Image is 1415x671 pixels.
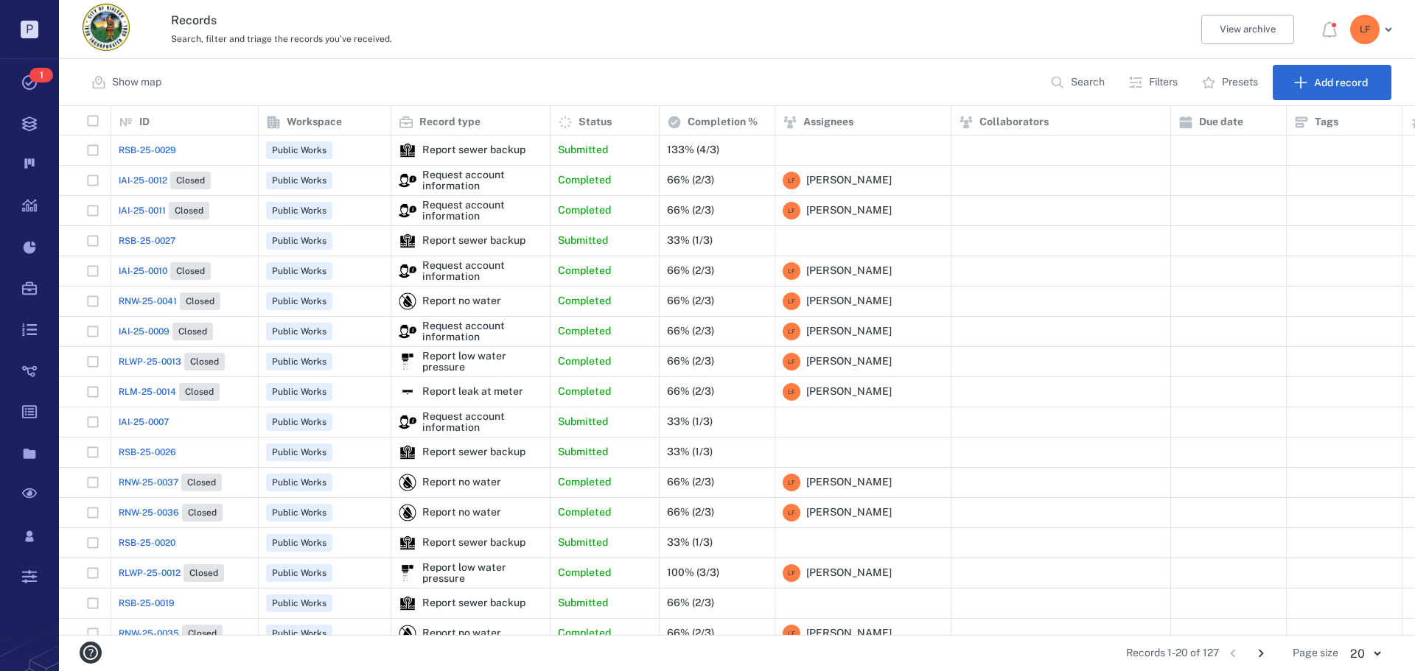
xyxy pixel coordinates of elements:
img: icon Report sewer backup [399,232,416,250]
button: help [74,636,108,670]
div: 33% (1/3) [667,235,713,246]
p: Completed [558,324,611,339]
span: Closed [186,567,221,580]
button: LF [1350,15,1397,44]
span: [PERSON_NAME] [806,173,892,188]
img: icon Request account information [399,202,416,219]
a: IAI-25-0007 [119,415,169,429]
div: L F [783,564,800,582]
div: Request account information [399,172,416,189]
span: [PERSON_NAME] [806,354,892,369]
img: icon Report sewer backup [399,534,416,552]
a: RLWP-25-0012Closed [119,564,224,582]
img: icon Report no water [399,292,416,310]
button: Go to next page [1249,642,1273,665]
span: Records 1-20 of 127 [1126,646,1219,661]
div: 66% (2/3) [667,597,714,608]
div: Request account information [422,169,542,192]
p: Workspace [287,115,342,130]
div: L F [783,292,800,310]
div: Report sewer backup [422,235,525,246]
div: Report low water pressure [422,562,542,585]
p: Completed [558,203,611,218]
p: Submitted [558,535,608,550]
div: L F [783,383,800,401]
div: Request account information [422,411,542,434]
button: Search [1041,65,1117,100]
span: Public Works [269,235,329,247]
p: Completion % [688,115,758,130]
div: Request account information [399,202,416,219]
p: Filters [1149,75,1178,90]
span: IAI-25-0012 [119,174,167,187]
div: Report no water [399,292,416,310]
span: RLM-25-0014 [119,385,176,398]
p: Submitted [558,596,608,611]
span: RSB-25-0019 [119,597,175,610]
span: Closed [184,477,219,489]
span: RNW-25-0041 [119,295,177,308]
div: Request account information [399,413,416,431]
div: 66% (2/3) [667,205,714,216]
div: 66% (2/3) [667,326,714,337]
div: 66% (2/3) [667,477,714,488]
div: Report no water [422,477,501,488]
span: [PERSON_NAME] [806,203,892,218]
span: Public Works [269,477,329,489]
span: Public Works [269,205,329,217]
img: icon Report sewer backup [399,443,416,461]
div: 66% (2/3) [667,507,714,518]
div: L F [783,504,800,521]
span: Public Works [269,416,329,429]
a: RSB-25-0027 [119,234,175,247]
p: Search [1071,75,1105,90]
span: Public Works [269,326,329,338]
p: P [21,21,38,38]
a: RLWP-25-0013Closed [119,353,225,370]
a: IAI-25-0010Closed [119,262,211,280]
p: Completed [558,264,611,278]
div: Request account information [422,320,542,343]
p: Completed [558,566,611,580]
span: Public Works [269,265,329,278]
p: Record type [419,115,481,130]
div: Report sewer backup [399,141,416,159]
p: Submitted [558,415,608,429]
span: Public Works [269,144,329,157]
img: icon Request account information [399,172,416,189]
div: 66% (2/3) [667,265,714,276]
nav: pagination navigation [1219,642,1275,665]
a: RNW-25-0037Closed [119,474,222,491]
div: Report sewer backup [399,443,416,461]
h3: Records [171,12,974,29]
img: icon Report low water pressure [399,353,416,370]
p: Submitted [558,445,608,460]
div: 33% (1/3) [667,537,713,548]
p: Due date [1199,115,1243,130]
span: IAI-25-0009 [119,325,170,338]
img: icon Request account information [399,413,416,431]
a: Go home [83,4,130,56]
div: 66% (2/3) [667,386,714,397]
a: RNW-25-0041Closed [119,292,220,310]
div: Report sewer backup [399,594,416,612]
div: Report no water [422,628,501,639]
span: Closed [183,295,217,308]
a: RNW-25-0035Closed [119,625,223,642]
div: L F [783,262,800,280]
span: [PERSON_NAME] [806,384,892,399]
p: Completed [558,505,611,520]
a: RLM-25-0014Closed [119,383,220,401]
div: L F [783,625,800,642]
p: Completed [558,354,611,369]
img: icon Report no water [399,504,416,521]
span: [PERSON_NAME] [806,626,892,641]
span: Page size [1293,646,1338,661]
a: RSB-25-0029 [119,144,176,157]
div: 20 [1338,645,1391,662]
a: IAI-25-0012Closed [119,172,211,189]
span: 1 [29,68,53,82]
div: Report sewer backup [422,597,525,608]
span: Closed [172,205,206,217]
span: Public Works [269,295,329,308]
